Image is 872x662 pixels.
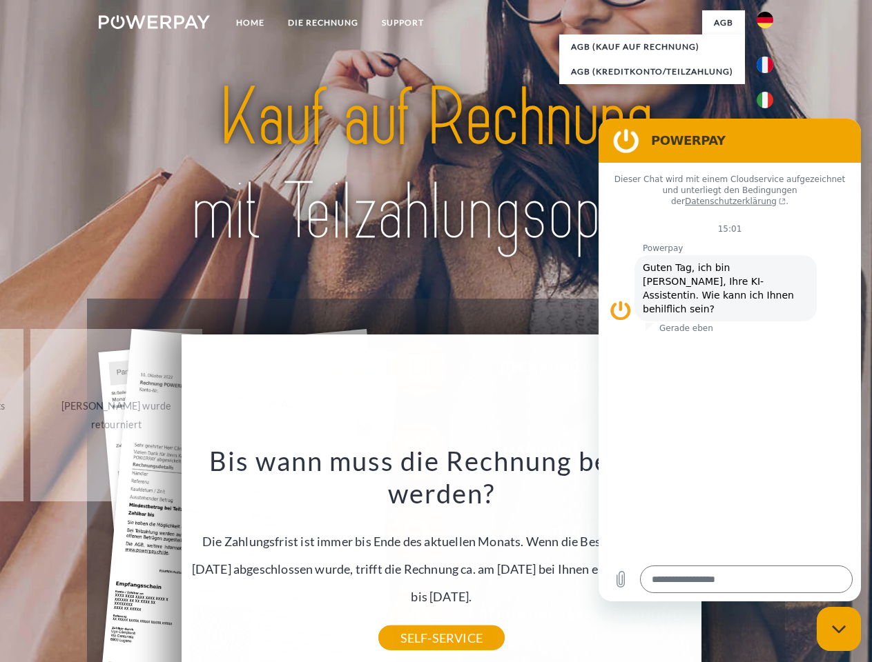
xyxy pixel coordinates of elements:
a: DIE RECHNUNG [276,10,370,35]
img: it [757,92,773,108]
img: title-powerpay_de.svg [132,66,740,264]
a: Home [224,10,276,35]
a: SUPPORT [370,10,436,35]
img: fr [757,57,773,73]
a: AGB (Kreditkonto/Teilzahlung) [559,59,745,84]
img: logo-powerpay-white.svg [99,15,210,29]
a: AGB (Kauf auf Rechnung) [559,34,745,59]
div: Die Zahlungsfrist ist immer bis Ende des aktuellen Monats. Wenn die Bestellung z.B. am [DATE] abg... [189,444,693,638]
iframe: Schaltfläche zum Öffnen des Messaging-Fensters; Konversation läuft [817,607,861,651]
a: agb [702,10,745,35]
img: de [757,12,773,28]
h3: Bis wann muss die Rechnung bezahlt werden? [189,444,693,510]
iframe: Messaging-Fenster [599,119,861,601]
a: SELF-SERVICE [378,625,505,650]
div: [PERSON_NAME] wurde retourniert [39,397,194,434]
